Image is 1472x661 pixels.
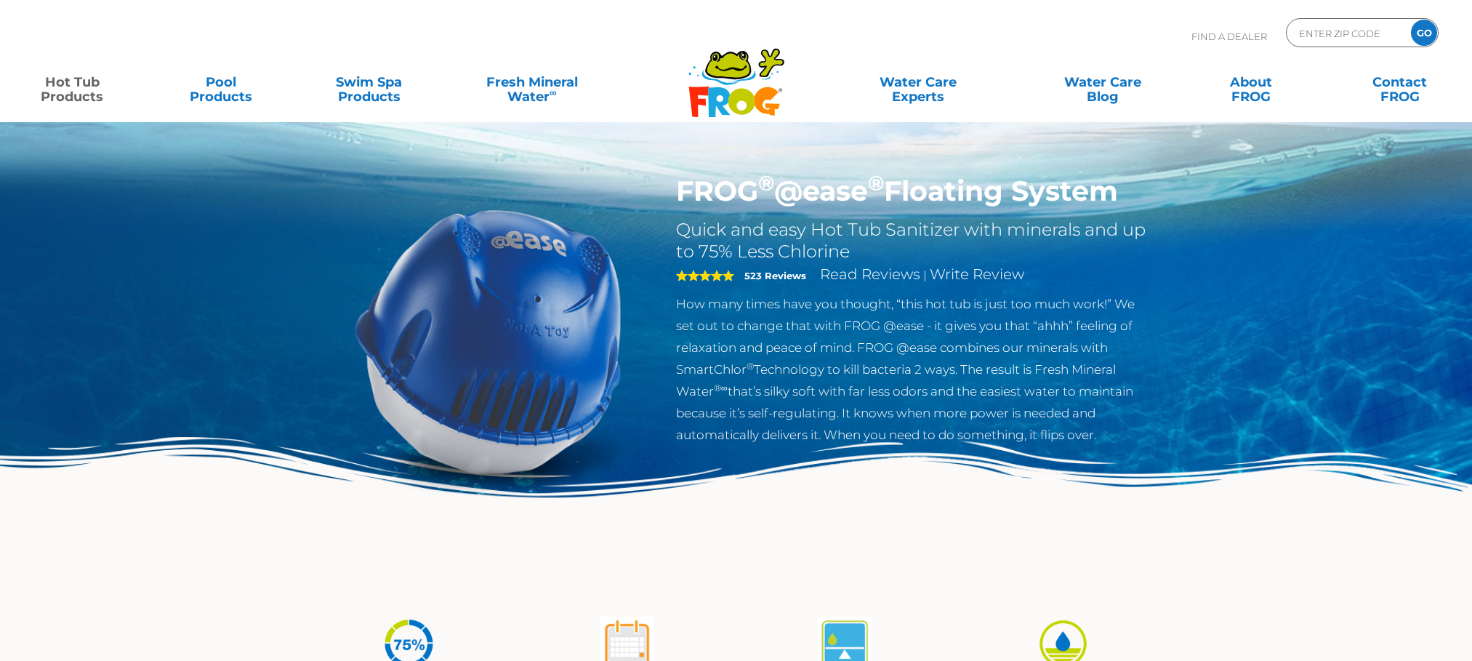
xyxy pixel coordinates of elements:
[311,68,427,97] a: Swim SpaProducts
[676,175,1151,208] h1: FROG @ease Floating System
[758,170,774,196] sup: ®
[1194,68,1309,97] a: AboutFROG
[1411,20,1437,46] input: GO
[868,170,884,196] sup: ®
[15,68,130,97] a: Hot TubProducts
[744,270,806,281] strong: 523 Reviews
[322,175,655,508] img: hot-tub-product-atease-system.png
[676,219,1151,263] h2: Quick and easy Hot Tub Sanitizer with minerals and up to 75% Less Chlorine
[680,29,792,118] img: Frog Products Logo
[550,87,557,98] sup: ∞
[460,68,605,97] a: Fresh MineralWater∞
[824,68,1012,97] a: Water CareExperts
[676,293,1151,446] p: How many times have you thought, “this hot tub is just too much work!” We set out to change that ...
[747,361,754,372] sup: ®
[163,68,278,97] a: PoolProducts
[676,270,734,281] span: 5
[1191,18,1267,55] p: Find A Dealer
[714,382,728,393] sup: ®∞
[923,268,927,282] span: |
[930,265,1024,283] a: Write Review
[1342,68,1457,97] a: ContactFROG
[820,265,920,283] a: Read Reviews
[1045,68,1161,97] a: Water CareBlog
